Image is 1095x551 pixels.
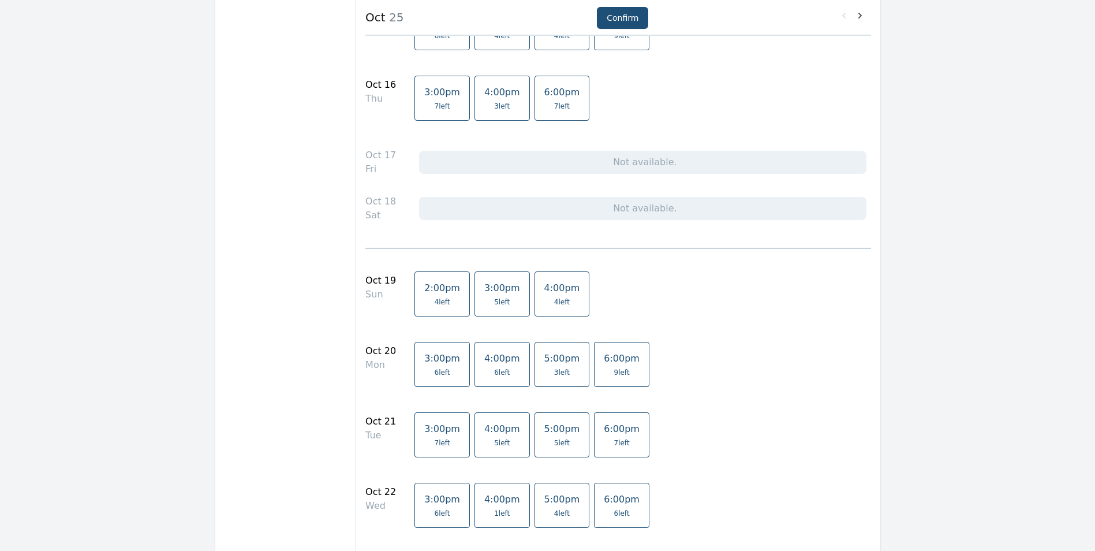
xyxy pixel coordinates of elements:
div: Sat [365,209,396,222]
div: Oct 20 [365,344,396,358]
span: 5:00pm [544,494,580,505]
span: 4 left [554,297,570,307]
div: Not available. [419,151,866,174]
span: 4:00pm [484,423,520,434]
span: 7 left [554,102,570,111]
span: 5:00pm [544,353,580,364]
span: 4 left [435,297,450,307]
div: Thu [365,92,396,106]
span: 7 left [435,438,450,448]
span: 4 left [554,31,570,40]
span: 5 left [494,438,510,448]
div: Oct 22 [365,485,396,499]
span: 3:00pm [424,423,460,434]
span: 4:00pm [484,494,520,505]
span: 3:00pm [424,353,460,364]
span: 9 left [614,368,630,377]
span: 25 [386,10,404,24]
span: 4 left [494,31,510,40]
div: Oct 16 [365,78,396,92]
div: Oct 17 [365,148,396,162]
span: 5 left [494,297,510,307]
strong: Oct [365,10,386,24]
div: Wed [365,499,396,513]
span: 5:00pm [544,423,580,434]
span: 3:00pm [424,494,460,505]
span: 7 left [614,438,630,448]
div: Mon [365,358,396,372]
span: 6:00pm [604,494,640,505]
span: 6:00pm [544,87,580,98]
span: 2:00pm [424,282,460,293]
div: Not available. [419,197,866,220]
div: Oct 19 [365,274,396,288]
span: 1 left [494,509,510,518]
span: 7 left [435,102,450,111]
span: 3:00pm [484,282,520,293]
button: Confirm [597,7,648,29]
span: 6 left [494,368,510,377]
span: 4:00pm [484,87,520,98]
div: Tue [365,429,396,442]
span: 4 left [554,509,570,518]
span: 6 left [435,31,450,40]
span: 4:00pm [484,353,520,364]
div: Oct 18 [365,195,396,209]
span: 4:00pm [544,282,580,293]
span: 3 left [494,102,510,111]
span: 3:00pm [424,87,460,98]
span: 6:00pm [604,423,640,434]
div: Oct 21 [365,415,396,429]
span: 5 left [554,438,570,448]
span: 6 left [435,368,450,377]
span: 6:00pm [604,353,640,364]
span: 3 left [554,368,570,377]
span: 6 left [614,509,630,518]
div: Fri [365,162,396,176]
span: 9 left [614,31,630,40]
div: Sun [365,288,396,301]
span: 6 left [435,509,450,518]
